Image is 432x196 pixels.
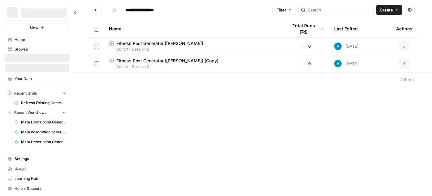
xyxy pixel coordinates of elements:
[308,7,371,13] input: Search
[334,42,342,50] img: o3cqybgnmipr355j8nz4zpq1mc6x
[5,184,69,194] button: Help + Support
[21,119,66,125] span: Meta Description Generator (Joy)
[14,110,46,115] span: Recent Workflows
[11,117,69,127] a: Meta Description Generator (Joy)
[5,174,69,184] a: Learning Hub
[15,186,66,191] span: Help + Support
[14,91,37,96] span: Recent Grids
[11,127,69,137] a: Meta description generator ([PERSON_NAME])
[21,139,66,145] span: Meta Description Generator ([PERSON_NAME])
[109,20,278,37] div: Name
[15,47,66,52] span: Browse
[5,74,69,84] a: Your Data
[380,7,393,13] span: Create
[288,43,324,49] div: 0
[276,7,286,13] span: Filter
[15,76,66,82] span: Your Data
[334,60,342,67] img: 48p1dlxc26vy6gc5e5xg6nwbe9bs
[116,40,203,47] span: Fitness Post Generator ([PERSON_NAME])
[21,100,66,106] span: Refresh Existing Content (1)
[400,76,415,82] div: 2 Items
[334,20,358,37] div: Last Edited
[5,23,69,32] button: New
[5,108,69,117] button: Recent Workflows
[5,35,69,45] a: Home
[15,176,66,181] span: Learning Hub
[21,129,66,135] span: Meta description generator ([PERSON_NAME])
[376,5,402,15] button: Create
[396,20,413,37] div: Actions
[109,47,278,52] span: Cohort - Session 2
[11,137,69,147] a: Meta Description Generator ([PERSON_NAME])
[109,40,278,52] a: Fitness Post Generator ([PERSON_NAME])Cohort - Session 2
[334,42,359,50] div: [DATE]
[116,58,218,64] span: Fitness Post Generator ([PERSON_NAME]) (Copy)
[15,166,66,171] span: Usage
[334,60,359,67] div: [DATE]
[11,98,69,108] a: Refresh Existing Content (1)
[5,89,69,98] button: Recent Grids
[92,5,102,15] button: Go back
[15,37,66,42] span: Home
[5,154,69,164] a: Settings
[5,44,69,54] a: Browse
[5,164,69,174] a: Usage
[272,5,296,15] button: Filter
[109,58,278,69] a: Fitness Post Generator ([PERSON_NAME]) (Copy)Cohort - Session 2
[288,20,324,37] div: Total Runs (7d)
[30,24,39,31] span: New
[15,156,66,162] span: Settings
[288,60,324,67] div: 0
[109,64,278,69] span: Cohort - Session 2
